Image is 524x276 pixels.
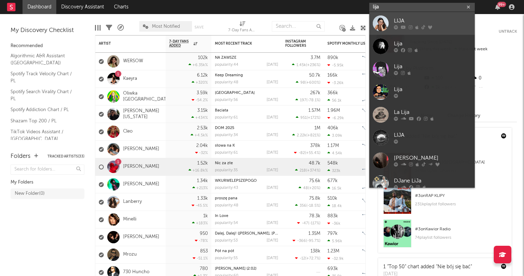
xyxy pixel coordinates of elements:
[296,63,306,67] span: 1.45k
[200,249,208,253] div: 853
[300,98,306,102] span: 197
[311,56,320,60] div: 3.7M
[314,126,320,130] div: 1M
[117,18,124,38] div: A&R Pipeline
[293,238,320,243] div: ( )
[215,197,237,200] a: proszę pana
[267,239,278,243] div: [DATE]
[192,80,208,85] div: +320 %
[203,214,208,218] div: 1k
[359,70,391,88] svg: Chart title
[295,168,320,173] div: ( )
[267,186,278,190] div: [DATE]
[292,133,320,137] div: ( )
[378,219,512,253] a: #3onKawior Radio74playlist followers
[300,257,305,261] span: -12
[11,165,84,175] input: Search for folders...
[327,143,339,148] div: 1.17M
[470,83,517,92] div: --
[215,73,243,77] a: Keep Dreaming
[11,188,84,199] a: New Folder(0)
[123,146,159,152] a: [PERSON_NAME]
[191,133,208,137] div: +4.5k %
[297,134,306,137] span: 2.22k
[123,129,133,135] a: Cleo
[123,108,162,120] a: [PERSON_NAME][US_STATE]
[296,80,320,85] div: ( )
[327,231,338,236] div: 797k
[11,70,77,84] a: Spotify Track Velocity Chart / PL
[215,179,278,183] div: WKURWELEPSZEPOGO
[11,26,84,35] div: My Discovery Checklist
[292,63,320,67] div: ( )
[215,41,268,46] div: Most Recent Track
[215,179,257,183] a: WKURWELEPSZEPOGO
[215,116,238,120] div: popularity: 61
[285,39,310,48] div: Instagram Followers
[327,116,344,120] div: -6.29k
[215,81,238,84] div: popularity: 48
[311,249,320,253] div: 138k
[327,221,340,226] div: -36k
[369,172,475,195] a: DJane LiJa
[272,21,325,32] input: Search...
[197,126,208,130] div: 2.53k
[327,63,344,68] div: -5.95k
[359,88,391,105] svg: Chart title
[327,168,340,173] div: 323k
[215,186,238,190] div: popularity: 43
[192,98,208,102] div: -54.2 %
[308,108,320,113] div: 1.57M
[327,91,338,95] div: 366k
[197,91,208,95] div: 3.59k
[300,169,306,173] span: 218
[307,239,319,243] span: -95.7 %
[123,58,143,64] a: WERSOW
[369,3,475,12] input: Search for artists
[294,150,320,155] div: ( )
[195,150,208,155] div: -32 %
[394,108,471,117] div: La Lija
[359,176,391,193] svg: Chart title
[436,264,472,269] a: "Nie bój się bać"
[306,81,319,85] span: +600 %
[307,169,319,173] span: +374 %
[106,18,112,38] div: Filters
[308,231,320,236] div: 1.35M
[295,256,320,261] div: ( )
[215,214,228,218] a: In Love
[215,133,238,137] div: popularity: 34
[215,161,233,165] a: Nic za złe
[195,238,208,243] div: -78 %
[309,73,320,78] div: 50.7k
[215,232,305,236] a: Dalej, Dalej! ([PERSON_NAME], [PERSON_NAME]!)
[327,81,344,85] div: -3.26k
[309,196,320,201] div: 75.8k
[198,56,208,60] div: 102k
[215,232,278,236] div: Dalej, Dalej! (Chopin, Chopin!)
[303,186,308,190] span: 48
[300,204,306,208] span: 356
[123,269,149,275] a: 730 Huncho
[327,267,338,271] div: 693k
[196,143,208,148] div: 2.04k
[47,155,84,158] button: Tracked Artists(33)
[309,214,320,218] div: 78.3k
[215,267,256,271] a: [PERSON_NAME] (2:02)
[394,154,471,162] div: [PERSON_NAME]
[327,179,338,183] div: 677k
[191,115,208,120] div: +434 %
[215,126,278,130] div: DOM 2025
[309,161,320,166] div: 48.7k
[327,41,380,46] div: Spotify Monthly Listeners
[215,109,228,113] a: Baciata
[394,40,471,48] div: Lija
[215,91,278,95] div: Brazil
[197,108,208,113] div: 3.15k
[200,267,208,271] div: 780
[295,203,320,208] div: ( )
[299,186,320,190] div: ( )
[306,257,319,261] span: +72.7 %
[369,12,475,35] a: LIJA
[197,73,208,78] div: 6.12k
